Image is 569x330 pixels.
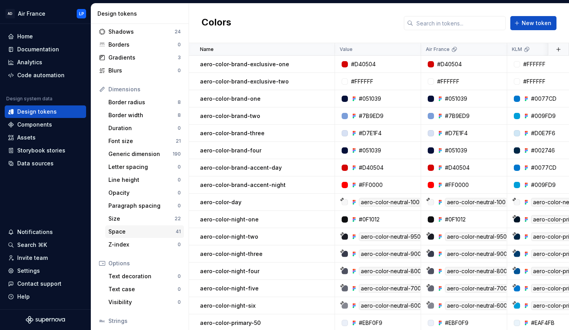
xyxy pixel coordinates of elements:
div: Size [108,215,175,223]
p: aero-color-night-three [200,250,263,258]
div: Duration [108,124,178,132]
div: LP [79,11,84,17]
div: #FF0000 [445,181,469,189]
div: 190 [173,151,181,157]
a: Duration0 [105,122,184,134]
div: #009FD9 [531,112,556,120]
p: aero-color-night-five [200,285,259,292]
div: Home [17,33,33,40]
a: Shadows24 [96,25,184,38]
div: #7B9ED9 [445,112,470,120]
a: Size22 [105,212,184,225]
div: 24 [175,29,181,35]
div: #D40504 [445,164,470,172]
div: 3 [178,54,181,61]
div: 41 [176,228,181,235]
div: aero-color-neutral-950 [445,232,509,241]
p: KLM [512,46,522,53]
button: Contact support [5,277,86,290]
p: aero-color-primary-50 [200,319,261,327]
div: aero-color-neutral-100 [445,198,508,207]
div: 0 [178,42,181,48]
p: Air France [426,46,450,53]
a: Settings [5,265,86,277]
button: Search ⌘K [5,239,86,251]
div: Invite team [17,254,48,262]
div: #D7E1F4 [445,129,468,137]
div: Documentation [17,45,59,53]
div: aero-color-neutral-700 [445,284,509,293]
a: Design tokens [5,105,86,118]
p: Value [340,46,353,53]
div: 0 [178,190,181,196]
button: Help [5,290,86,303]
div: 8 [178,112,181,118]
div: #D40504 [437,60,462,68]
p: aero-color-brand-two [200,112,260,120]
p: aero-color-brand-three [200,129,265,137]
div: Components [17,121,52,129]
div: 0 [178,241,181,248]
p: aero-color-brand-four [200,147,261,154]
div: Storybook stories [17,147,65,154]
p: aero-color-brand-exclusive-two [200,78,289,85]
button: Notifications [5,226,86,238]
a: Documentation [5,43,86,56]
p: aero-color-night-one [200,216,259,223]
div: Paragraph spacing [108,202,178,210]
h2: Colors [202,16,231,30]
p: aero-color-night-four [200,267,259,275]
div: #009FD9 [531,181,556,189]
div: 21 [176,138,181,144]
a: Letter spacing0 [105,161,184,173]
div: #FFFFFF [437,78,459,85]
button: ADAir FranceLP [2,5,89,22]
div: Shadows [108,28,175,36]
div: #0077CD [531,95,556,103]
div: Space [108,228,176,236]
button: New token [510,16,556,30]
a: Font size21 [105,135,184,147]
a: Assets [5,131,86,144]
a: Text case0 [105,283,184,296]
div: #051039 [359,147,381,154]
div: Z-index [108,241,178,248]
div: Text case [108,285,178,293]
div: Design system data [6,96,52,102]
div: 8 [178,99,181,105]
a: Gradients3 [96,51,184,64]
div: aero-color-neutral-600 [359,301,423,310]
a: Line height0 [105,174,184,186]
div: 22 [175,216,181,222]
div: Letter spacing [108,163,178,171]
div: aero-color-neutral-600 [445,301,509,310]
div: Data sources [17,160,54,167]
div: Gradients [108,54,178,62]
p: aero-color-brand-accent-day [200,164,282,172]
div: Assets [17,134,36,141]
a: Storybook stories [5,144,86,157]
div: Line height [108,176,178,184]
div: #D0E7F6 [531,129,555,137]
div: 0 [178,273,181,279]
a: Border radius8 [105,96,184,109]
p: aero-color-brand-exclusive-one [200,60,289,68]
div: #051039 [445,95,467,103]
div: aero-color-neutral-100 [359,198,421,207]
a: Visibility0 [105,296,184,308]
a: Components [5,118,86,131]
a: Opacity0 [105,187,184,199]
div: #FFFFFF [351,78,373,85]
div: Air France [18,10,45,18]
input: Search in tokens... [413,16,506,30]
div: #FF0000 [359,181,383,189]
p: aero-color-brand-one [200,95,261,103]
div: #EBF0F9 [445,319,468,327]
div: #EAF4FB [531,319,555,327]
div: Settings [17,267,40,275]
svg: Supernova Logo [26,316,65,324]
div: Border radius [108,98,178,106]
div: Options [108,259,181,267]
div: Text decoration [108,272,178,280]
div: #FFFFFF [523,60,546,68]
